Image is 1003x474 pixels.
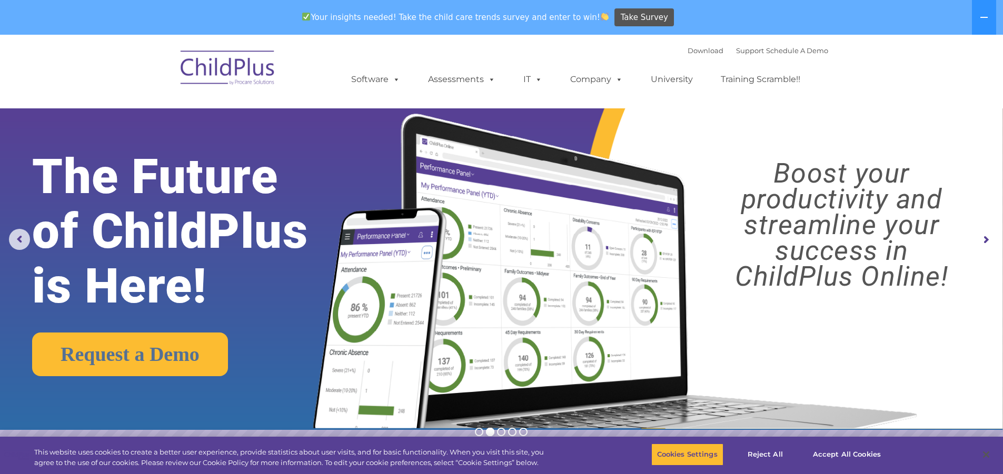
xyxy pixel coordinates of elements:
[736,46,764,55] a: Support
[693,160,990,289] rs-layer: Boost your productivity and streamline your success in ChildPlus Online!
[688,46,828,55] font: |
[175,43,281,96] img: ChildPlus by Procare Solutions
[621,8,668,27] span: Take Survey
[418,69,506,90] a: Assessments
[710,69,811,90] a: Training Scramble!!
[807,443,887,466] button: Accept All Cookies
[766,46,828,55] a: Schedule A Demo
[32,332,228,376] a: Request a Demo
[640,69,703,90] a: University
[302,13,310,21] img: ✅
[601,13,609,21] img: 👏
[146,113,191,120] span: Phone number
[688,46,723,55] a: Download
[298,7,613,27] span: Your insights needed! Take the child care trends survey and enter to win!
[732,443,798,466] button: Reject All
[32,149,352,314] rs-layer: The Future of ChildPlus is Here!
[146,69,178,77] span: Last name
[560,69,633,90] a: Company
[614,8,674,27] a: Take Survey
[341,69,411,90] a: Software
[34,447,552,468] div: This website uses cookies to create a better user experience, provide statistics about user visit...
[513,69,553,90] a: IT
[975,443,998,466] button: Close
[651,443,723,466] button: Cookies Settings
